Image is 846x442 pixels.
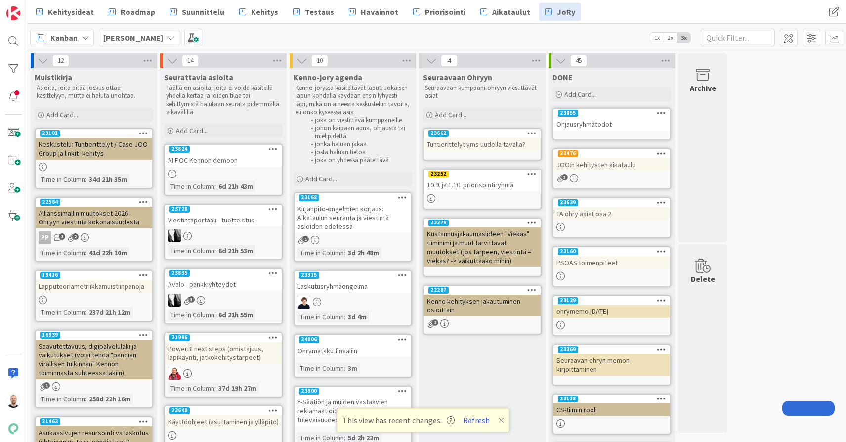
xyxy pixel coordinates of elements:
span: Testaus [305,6,334,18]
div: 23279Kustannusjakaumaslideen "Viekas" tiiminimi ja muut tarvittavat muutokset (jos tarpeen, viest... [424,219,541,267]
div: 23160PSOAS toimenpiteet [553,247,670,269]
span: : [344,247,345,258]
div: Time in Column [39,247,85,258]
div: 24006 [299,336,319,343]
span: Add Card... [46,110,78,119]
span: 3 [188,296,195,303]
div: JS [165,367,282,380]
div: 23824AI POC Kennon demoon [165,145,282,167]
button: Refresh [460,414,493,427]
div: 23168 [295,193,411,202]
img: KV [168,229,181,242]
div: Avalo - pankkiyhteydet [165,278,282,291]
div: 23476 [553,149,670,158]
div: 23835 [169,270,190,277]
div: 23476 [558,150,578,157]
div: 23168 [299,194,319,201]
li: josta haluan tietoa [305,148,411,156]
div: Viestintäportaali - tuotteistus [165,214,282,226]
img: MT [297,296,310,309]
li: johon kaipaan apua, ohjausta tai mielipidettä [305,124,411,140]
div: 23639TA ohry asiat osa 2 [553,198,670,220]
div: 23279 [424,219,541,227]
img: Visit kanbanzone.com [6,6,20,20]
div: 16939 [36,331,152,340]
div: KV [165,294,282,307]
input: Quick Filter... [701,29,775,46]
span: 2x [664,33,677,43]
span: Seuraavaan Ohryyn [423,72,492,82]
div: 258d 22h 16m [86,394,133,404]
div: 23662 [424,129,541,138]
div: Time in Column [168,383,214,394]
span: Add Card... [564,90,596,99]
div: 23728 [165,205,282,214]
span: DONE [552,72,573,82]
img: avatar [6,422,20,436]
li: joka on yhdessä päätettävä [305,156,411,164]
div: Time in Column [297,247,344,258]
a: Suunnittelu [164,3,230,21]
div: 23160 [558,248,578,255]
div: 23315Laskutusryhmäongelma [295,271,411,293]
div: PP [36,231,152,244]
div: 23824 [165,145,282,154]
span: 1 [302,236,309,242]
div: 23640 [165,406,282,415]
div: ohrymemo [DATE] [553,305,670,318]
img: KV [168,294,181,307]
div: KV [165,229,282,242]
div: Time in Column [168,245,214,256]
a: Havainnot [343,3,404,21]
a: Testaus [287,3,340,21]
span: Roadmap [121,6,155,18]
div: Ohjausryhmätodot [553,118,670,131]
div: 23900 [299,388,319,395]
div: CS-tiimin rooli [553,403,670,416]
div: Kirjanpito-ongelmien korjaus: Aikataulun seuranta ja viestintä asioiden edetessä [295,202,411,233]
div: MT [295,296,411,309]
div: AI POC Kennon demoon [165,154,282,167]
div: 3d 4m [345,311,369,322]
div: 22287Kenno kehityksen jakautuminen osioittain [424,286,541,316]
span: : [85,394,86,404]
span: Kanban [50,32,78,44]
span: : [214,245,216,256]
span: : [85,307,86,318]
div: 23252 [424,170,541,178]
div: 3d 2h 48m [345,247,381,258]
div: 37d 19h 27m [216,383,259,394]
div: Kenno kehityksen jakautuminen osioittain [424,295,541,316]
span: : [344,311,345,322]
div: 23824 [169,146,190,153]
div: 23168Kirjanpito-ongelmien korjaus: Aikataulun seuranta ja viestintä asioiden edetessä [295,193,411,233]
div: 237d 21h 12m [86,307,133,318]
li: joka on viestittävä kumppaneille [305,116,411,124]
span: 10 [311,55,328,67]
div: 3m [345,363,360,374]
span: 3 [561,174,568,180]
div: 24006Ohrymatsku finaaliin [295,335,411,357]
img: TM [6,394,20,408]
div: 10.9. ja 1.10. priorisointiryhmä [424,178,541,191]
div: PSOAS toimenpiteet [553,256,670,269]
span: : [214,181,216,192]
div: PP [39,231,51,244]
span: 2 [72,233,79,240]
div: 19416 [36,271,152,280]
div: PowerBI next steps (omistajuus, läpikäynti, jatkokehitystarpeet) [165,342,282,364]
a: Aikataulut [474,3,536,21]
div: Lapputeoriametriikkamuistiinpanoja [36,280,152,293]
span: JoRy [557,6,575,18]
div: 23118 [553,395,670,403]
div: TA ohry asiat osa 2 [553,207,670,220]
span: 14 [182,55,199,67]
div: 23279 [428,220,449,226]
div: 23101 [36,129,152,138]
span: This view has recent changes. [342,414,455,426]
div: 23835 [165,269,282,278]
div: 23101 [40,130,60,137]
span: : [85,247,86,258]
div: Time in Column [297,363,344,374]
p: Seuraavaan kumppani-ohryyn viestittävät asiat [425,84,540,100]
